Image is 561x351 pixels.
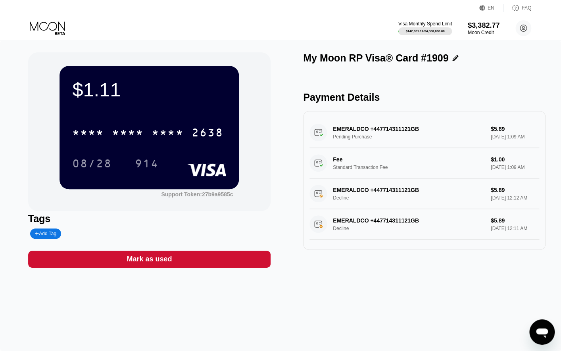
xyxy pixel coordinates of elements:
div: $1.11 [72,79,226,101]
div: Visa Monthly Spend Limit [398,21,452,27]
div: Add Tag [35,231,56,236]
div: FAQ [522,5,531,11]
div: $3,382.77Moon Credit [468,21,500,35]
div: Standard Transaction Fee [333,165,392,170]
div: Support Token: 27b9a9585c [161,191,233,198]
div: My Moon RP Visa® Card #1909 [303,52,448,64]
div: Support Token:27b9a9585c [161,191,233,198]
div: [DATE] 1:09 AM [491,165,539,170]
div: 08/28 [66,153,118,173]
div: EN [488,5,494,11]
div: FAQ [503,4,531,12]
div: FeeStandard Transaction Fee$1.00[DATE] 1:09 AM [309,148,539,178]
div: $142,901.17 / $4,000,000.00 [405,29,444,33]
div: Mark as used [127,255,172,264]
div: Fee [333,156,388,163]
div: Add Tag [30,228,61,239]
div: Payment Details [303,92,546,103]
div: Moon Credit [468,30,500,35]
div: Visa Monthly Spend Limit$142,901.17/$4,000,000.00 [398,21,452,35]
div: $1.00 [491,156,539,163]
div: 914 [135,158,159,171]
iframe: Button to launch messaging window [529,319,555,345]
div: Mark as used [28,251,271,268]
div: $3,382.77 [468,21,500,30]
div: 08/28 [72,158,112,171]
div: 2638 [191,127,223,140]
div: EN [479,4,503,12]
div: Tags [28,213,271,224]
div: 914 [129,153,165,173]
